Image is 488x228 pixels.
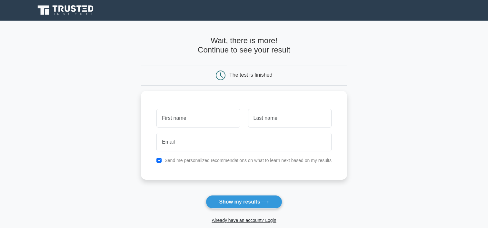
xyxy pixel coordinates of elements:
input: Last name [248,109,332,128]
input: First name [156,109,240,128]
label: Send me personalized recommendations on what to learn next based on my results [164,158,332,163]
button: Show my results [206,195,282,209]
a: Already have an account? Login [212,218,276,223]
div: The test is finished [229,72,272,78]
input: Email [156,133,332,151]
h4: Wait, there is more! Continue to see your result [141,36,347,55]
